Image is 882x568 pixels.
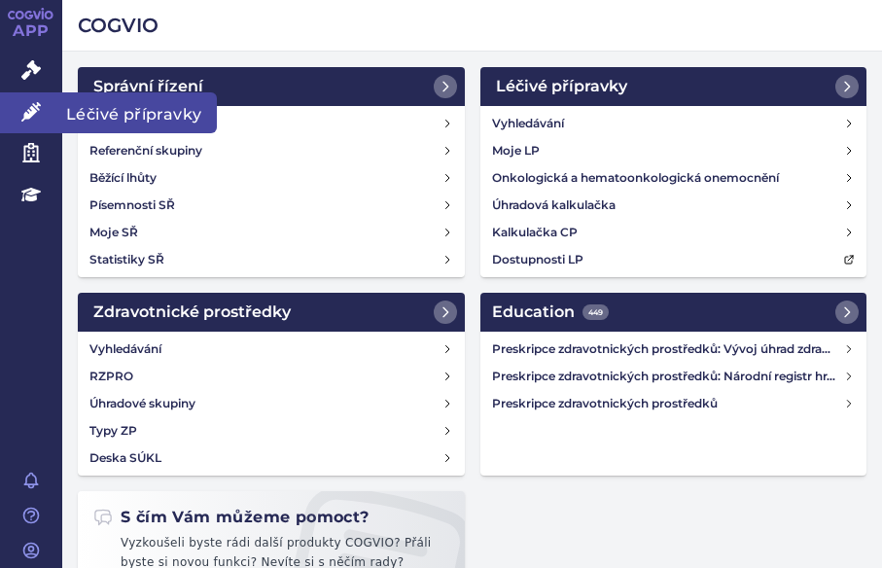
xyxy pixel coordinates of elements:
[82,417,461,444] a: Typy ZP
[78,67,465,106] a: Správní řízení
[82,192,461,219] a: Písemnosti SŘ
[89,448,161,468] h4: Deska SÚKL
[492,394,844,413] h4: Preskripce zdravotnických prostředků
[93,507,370,528] h2: S čím Vám můžeme pomoct?
[82,137,461,164] a: Referenční skupiny
[484,192,864,219] a: Úhradová kalkulačka
[82,164,461,192] a: Běžící lhůty
[484,390,864,417] a: Preskripce zdravotnických prostředků
[484,164,864,192] a: Onkologická a hematoonkologická onemocnění
[582,304,609,320] span: 449
[82,110,461,137] a: Vyhledávání
[484,219,864,246] a: Kalkulačka CP
[89,250,164,269] h4: Statistiky SŘ
[89,195,175,215] h4: Písemnosti SŘ
[484,246,864,273] a: Dostupnosti LP
[492,301,609,324] h2: Education
[492,195,616,215] h4: Úhradová kalkulačka
[82,246,461,273] a: Statistiky SŘ
[82,219,461,246] a: Moje SŘ
[484,336,864,363] a: Preskripce zdravotnických prostředků: Vývoj úhrad zdravotních pojišťoven za zdravotnické prostředky
[484,110,864,137] a: Vyhledávání
[82,444,461,472] a: Deska SÚKL
[89,141,202,160] h4: Referenční skupiny
[89,394,195,413] h4: Úhradové skupiny
[480,293,867,332] a: Education449
[89,367,133,386] h4: RZPRO
[82,336,461,363] a: Vyhledávání
[496,75,627,98] h2: Léčivé přípravky
[89,223,138,242] h4: Moje SŘ
[78,12,866,39] h2: COGVIO
[82,390,461,417] a: Úhradové skupiny
[492,168,779,188] h4: Onkologická a hematoonkologická onemocnění
[484,137,864,164] a: Moje LP
[484,363,864,390] a: Preskripce zdravotnických prostředků: Národní registr hrazených zdravotnických služeb (NRHZS)
[492,250,583,269] h4: Dostupnosti LP
[492,223,578,242] h4: Kalkulačka CP
[89,168,157,188] h4: Běžící lhůty
[78,293,465,332] a: Zdravotnické prostředky
[492,367,844,386] h4: Preskripce zdravotnických prostředků: Národní registr hrazených zdravotnických služeb (NRHZS)
[62,92,217,133] span: Léčivé přípravky
[480,67,867,106] a: Léčivé přípravky
[492,339,844,359] h4: Preskripce zdravotnických prostředků: Vývoj úhrad zdravotních pojišťoven za zdravotnické prostředky
[89,339,161,359] h4: Vyhledávání
[89,421,137,441] h4: Typy ZP
[492,141,540,160] h4: Moje LP
[492,114,564,133] h4: Vyhledávání
[93,301,291,324] h2: Zdravotnické prostředky
[93,75,203,98] h2: Správní řízení
[82,363,461,390] a: RZPRO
